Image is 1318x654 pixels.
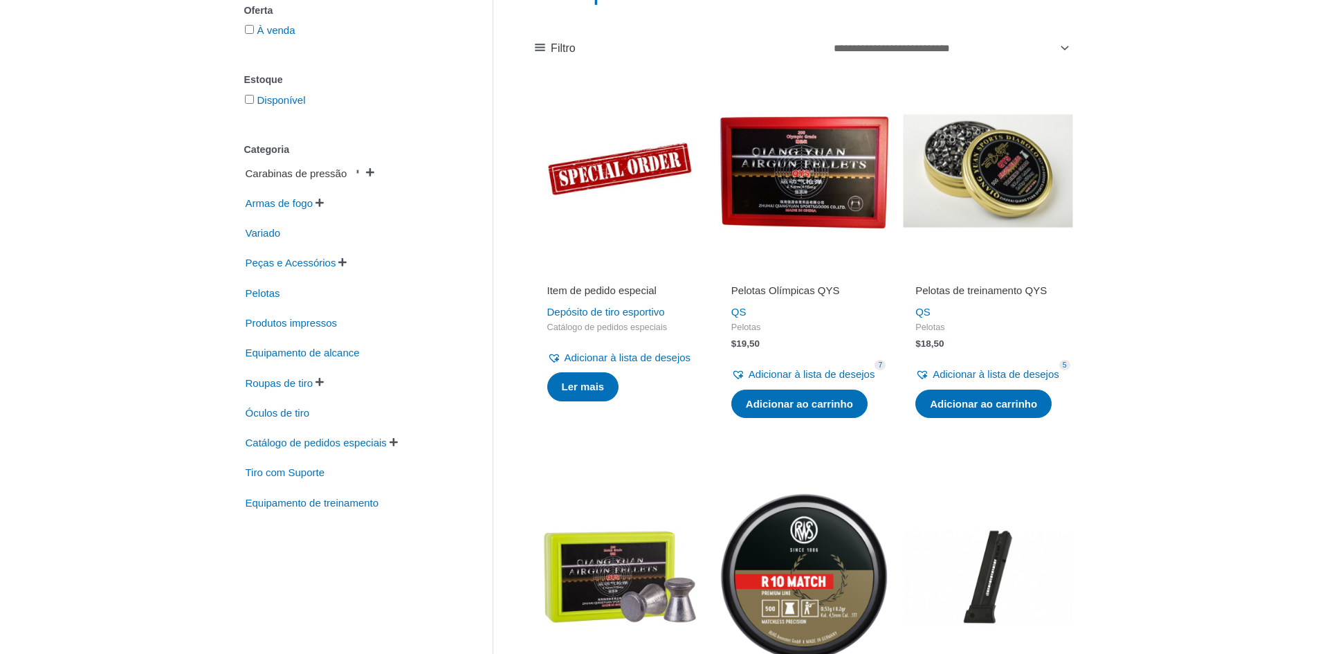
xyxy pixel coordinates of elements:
font:  [315,377,324,387]
font: Catálogo de pedidos especiais [547,322,668,332]
a: Armas de fogo [244,196,315,208]
font: Equipamento de treinamento [246,497,379,509]
font: Filtro [551,42,576,54]
a: Item de pedido especial [547,284,693,302]
a: À venda [257,24,295,36]
font:  [366,167,374,177]
font: Adicionar à lista de desejos [749,368,875,380]
a: Pelotas [244,286,282,298]
font: Adicionar à lista de desejos [565,352,691,363]
font: Tiro com Suporte [246,467,325,479]
font: Oferta [244,5,273,16]
font: Carabinas de pressão [246,167,347,179]
a: Filtro [535,38,576,59]
a: Adicionar à lista de desejos [547,348,691,367]
font: 19,50 [736,338,760,349]
a: Carabinas de pressão [244,166,365,178]
font: Equipamento de alcance [246,347,360,358]
a: Óculos de tiro [244,406,311,417]
font: Categoria [244,144,290,155]
span: 5 [1059,360,1070,370]
a: Adicionar ao carrinho: “QYS Olympic Pellets” [731,390,868,419]
font: 18,50 [921,338,944,349]
iframe: Avaliações de clientes fornecidas pela Trustpilot [547,264,693,281]
font: Pelotas de treinamento QYS [915,284,1047,296]
a: Roupas de tiro [244,376,315,388]
font: Adicionar ao carrinho [746,398,853,410]
font: Adicionar ao carrinho [930,398,1037,410]
iframe: Avaliações de clientes fornecidas pela Trustpilot [731,264,877,281]
a: Disponível [257,94,306,106]
img: Pelotas de treinamento QYS [903,86,1073,256]
a: Depósito de tiro esportivo [547,306,665,318]
font: Produtos impressos [246,317,338,329]
span: 7 [875,360,886,370]
iframe: Avaliações de clientes fornecidas pela Trustpilot [915,264,1061,281]
a: Adicionar ao carrinho: “Pellets de treinamento QYS” [915,390,1052,419]
font: $ [915,338,921,349]
a: Adicionar à lista de desejos [915,365,1059,384]
a: QS [915,306,931,318]
a: Adicionar à lista de desejos [731,365,875,384]
select: Pedido na loja [829,37,1074,60]
font: Estoque [244,74,283,85]
font: Variado [246,227,281,239]
a: Produtos impressos [244,316,339,327]
font:  [390,437,398,447]
a: Tiro com Suporte [244,466,327,478]
a: Variado [244,226,282,237]
a: Leia mais sobre “Item de pedido especial” [547,372,619,401]
input: À venda [245,25,254,34]
a: Pelotas Olímpicas QYS [731,284,877,302]
font: Peças e Acessórios [246,257,336,269]
font: Pelotas Olímpicas QYS [731,284,840,296]
font: Pelotas [915,322,945,332]
img: Item de pedido especial [535,86,705,256]
img: Pelotas Olímpicas QYS [719,86,889,256]
font: Ler mais [562,381,605,392]
font: Pelotas [246,287,280,299]
font: Adicionar à lista de desejos [933,368,1059,380]
a: Peças e Acessórios [244,256,338,268]
font: Pelotas [731,322,761,332]
font: Roupas de tiro [246,377,313,389]
font: $ [731,338,737,349]
font:  [338,257,347,267]
font: Item de pedido especial [547,284,657,296]
font:  [315,198,324,208]
font: Armas de fogo [246,197,313,209]
a: Pelotas de treinamento QYS [915,284,1061,302]
input: Disponível [245,95,254,104]
a: QS [731,306,747,318]
font: Catálogo de pedidos especiais [246,437,387,448]
a: Catálogo de pedidos especiais [244,435,388,447]
font: Óculos de tiro [246,407,310,419]
a: Equipamento de treinamento [244,496,381,507]
a: Equipamento de alcance [244,346,361,358]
